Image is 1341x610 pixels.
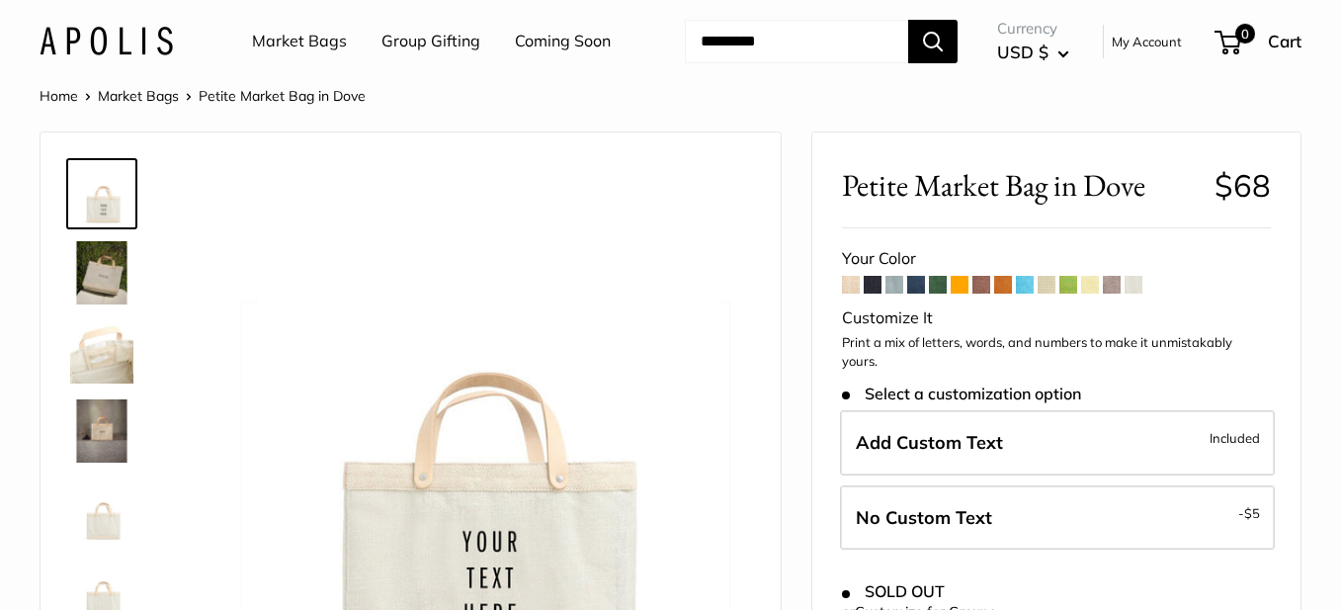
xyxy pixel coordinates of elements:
label: Add Custom Text [840,410,1275,476]
a: Petite Market Bag in Dove [66,158,137,229]
button: USD $ [997,37,1069,68]
a: Home [40,87,78,105]
div: Customize It [842,304,1271,333]
div: Your Color [842,244,1271,274]
a: Coming Soon [515,27,611,56]
input: Search... [685,20,908,63]
a: Petite Market Bag in Dove [66,475,137,546]
a: Market Bags [252,27,347,56]
label: Leave Blank [840,485,1275,551]
span: 0 [1235,24,1255,44]
span: Included [1210,426,1260,450]
nav: Breadcrumb [40,83,366,109]
span: - [1238,501,1260,525]
img: Petite Market Bag in Dove [70,399,133,463]
a: Petite Market Bag in Dove [66,316,137,388]
span: Currency [997,15,1069,43]
a: Petite Market Bag in Dove [66,395,137,467]
img: Petite Market Bag in Dove [70,479,133,542]
a: My Account [1112,30,1182,53]
img: Petite Market Bag in Dove [70,162,133,225]
span: $5 [1244,505,1260,521]
button: Search [908,20,958,63]
a: 0 Cart [1216,26,1301,57]
a: Petite Market Bag in Dove [66,237,137,308]
span: No Custom Text [856,506,992,529]
span: Select a customization option [842,385,1080,403]
img: Petite Market Bag in Dove [70,320,133,384]
span: Cart [1268,31,1301,51]
span: SOLD OUT [842,582,944,601]
a: Group Gifting [381,27,480,56]
span: Petite Market Bag in Dove [842,167,1199,204]
span: USD $ [997,42,1048,62]
span: $68 [1215,166,1271,205]
img: Petite Market Bag in Dove [70,241,133,305]
p: Print a mix of letters, words, and numbers to make it unmistakably yours. [842,333,1271,372]
img: Apolis [40,27,173,55]
span: Petite Market Bag in Dove [199,87,366,105]
a: Market Bags [98,87,179,105]
span: Add Custom Text [856,431,1003,454]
